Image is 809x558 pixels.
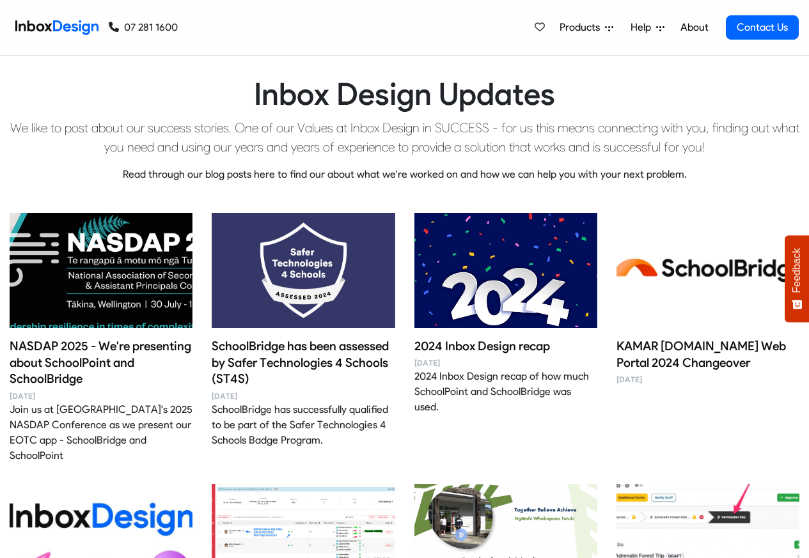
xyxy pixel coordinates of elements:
[414,338,597,355] h4: 2024 Inbox Design recap
[791,248,803,293] span: Feedback
[554,15,618,40] a: Products
[10,338,192,388] h4: NASDAP 2025 - We're presenting about SchoolPoint and SchoolBridge
[414,194,597,347] img: 2024 Inbox Design recap image
[617,213,799,386] a: KAMAR school.kiwi Web Portal 2024 Changeover image KAMAR [DOMAIN_NAME] Web Portal 2024 Changeover...
[10,391,192,402] time: [DATE]
[617,194,799,347] img: KAMAR school.kiwi Web Portal 2024 Changeover image
[212,402,395,448] div: SchoolBridge has successfully qualified to be part of the Safer Technologies 4 Schools Badge Prog...
[10,118,799,157] p: We like to post about our success stories. One of our Values at Inbox Design in SUCCESS - for us ...
[10,402,192,463] div: Join us at [GEOGRAPHIC_DATA]'s 2025 NASDAP Conference as we present our EOTC app - SchoolBridge a...
[414,357,597,369] time: [DATE]
[212,213,395,449] a: SchoolBridge has been assessed by Safer Technologies 4 Schools (ST4S) image SchoolBridge has been...
[785,235,809,322] button: Feedback - Show survey
[414,369,597,415] div: 2024 Inbox Design recap of how much SchoolPoint and SchoolBridge was used.
[617,338,799,371] h4: KAMAR [DOMAIN_NAME] Web Portal 2024 Changeover
[212,338,395,388] h4: SchoolBridge has been assessed by Safer Technologies 4 Schools (ST4S)
[677,15,712,40] a: About
[10,167,799,182] p: Read through our blog posts here to find our about what we're worked on and how we can help you w...
[10,194,192,347] img: NASDAP 2025 - We're presenting about SchoolPoint and SchoolBridge image
[109,20,178,35] a: 07 281 1600
[414,213,597,415] a: 2024 Inbox Design recap image 2024 Inbox Design recap [DATE] 2024 Inbox Design recap of how much ...
[625,15,670,40] a: Help
[560,20,605,35] span: Products
[212,391,395,402] time: [DATE]
[212,194,395,347] img: SchoolBridge has been assessed by Safer Technologies 4 Schools (ST4S) image
[10,213,192,464] a: NASDAP 2025 - We're presenting about SchoolPoint and SchoolBridge image NASDAP 2025 - We're prese...
[726,15,799,40] a: Contact Us
[617,374,799,385] time: [DATE]
[10,76,799,113] h1: Inbox Design Updates
[631,20,656,35] span: Help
